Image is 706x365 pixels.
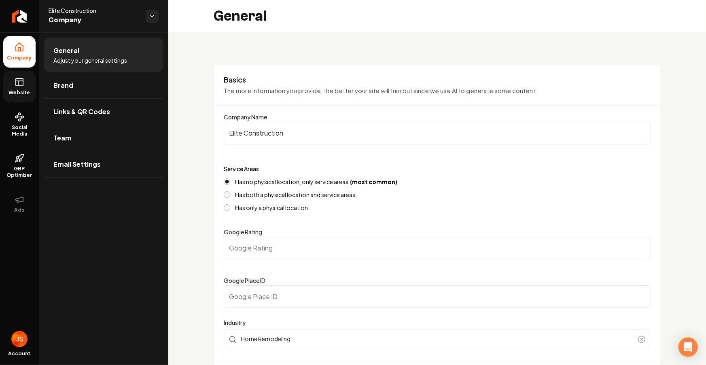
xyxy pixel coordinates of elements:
[224,237,651,259] input: Google Rating
[224,122,651,144] input: Company Name
[53,56,129,64] span: Adjust your general settings.
[3,147,36,185] a: GBP Optimizer
[235,205,310,210] label: Has only a physical location.
[44,99,163,125] a: Links & QR Codes
[3,71,36,102] a: Website
[3,124,36,137] span: Social Media
[8,350,31,357] span: Account
[678,337,698,357] div: Open Intercom Messenger
[53,133,72,143] span: Team
[224,165,259,172] label: Service Areas
[214,8,267,24] h2: General
[11,331,28,347] img: James Shamoun
[3,188,36,220] button: Ads
[350,178,397,185] strong: (most common)
[224,86,651,95] p: The more information you provide, the better your site will turn out since we use AI to generate ...
[224,113,267,121] label: Company Name
[44,72,163,98] a: Brand
[6,89,34,96] span: Website
[3,106,36,144] a: Social Media
[4,55,35,61] span: Company
[53,107,110,117] span: Links & QR Codes
[44,125,163,151] a: Team
[11,331,28,347] button: Open user button
[53,46,79,55] span: General
[224,285,651,308] input: Google Place ID
[44,151,163,177] a: Email Settings
[3,166,36,178] span: GBP Optimizer
[235,179,397,185] label: Has no physical location, only service areas.
[235,192,357,197] label: Has both a physical location and service areas.
[53,159,101,169] span: Email Settings
[53,81,73,90] span: Brand
[49,15,139,26] span: Company
[224,318,651,327] label: Industry
[224,228,262,236] label: Google Rating
[224,75,651,85] h3: Basics
[11,207,28,213] span: Ads
[12,10,27,23] img: Rebolt Logo
[224,277,265,284] label: Google Place ID
[49,6,139,15] span: Elite Construction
